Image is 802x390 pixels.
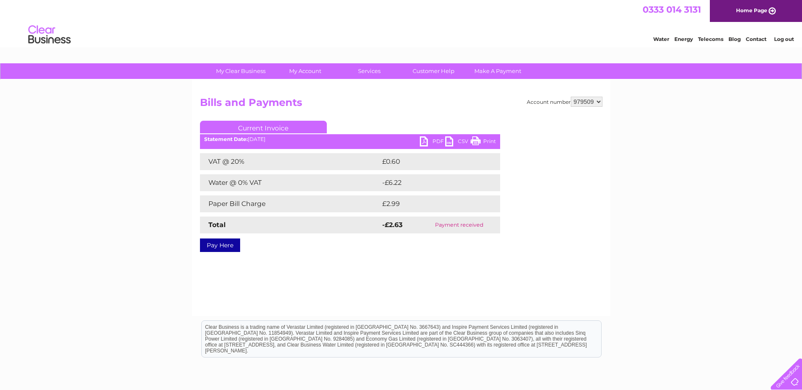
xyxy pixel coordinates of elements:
[200,195,380,212] td: Paper Bill Charge
[746,36,766,42] a: Contact
[28,22,71,48] img: logo.png
[334,63,404,79] a: Services
[200,121,327,133] a: Current Invoice
[200,174,380,191] td: Water @ 0% VAT
[208,221,226,229] strong: Total
[206,63,276,79] a: My Clear Business
[774,36,794,42] a: Log out
[653,36,669,42] a: Water
[380,153,481,170] td: £0.60
[270,63,340,79] a: My Account
[418,217,500,233] td: Payment received
[420,136,445,149] a: PDF
[202,5,601,41] div: Clear Business is a trading name of Verastar Limited (registered in [GEOGRAPHIC_DATA] No. 3667643...
[445,136,471,149] a: CSV
[200,97,602,113] h2: Bills and Payments
[463,63,533,79] a: Make A Payment
[380,195,481,212] td: £2.99
[380,174,482,191] td: -£6.22
[643,4,701,15] a: 0333 014 3131
[698,36,723,42] a: Telecoms
[200,153,380,170] td: VAT @ 20%
[382,221,402,229] strong: -£2.63
[200,238,240,252] a: Pay Here
[674,36,693,42] a: Energy
[204,136,248,142] b: Statement Date:
[728,36,741,42] a: Blog
[471,136,496,149] a: Print
[527,97,602,107] div: Account number
[399,63,468,79] a: Customer Help
[200,136,500,142] div: [DATE]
